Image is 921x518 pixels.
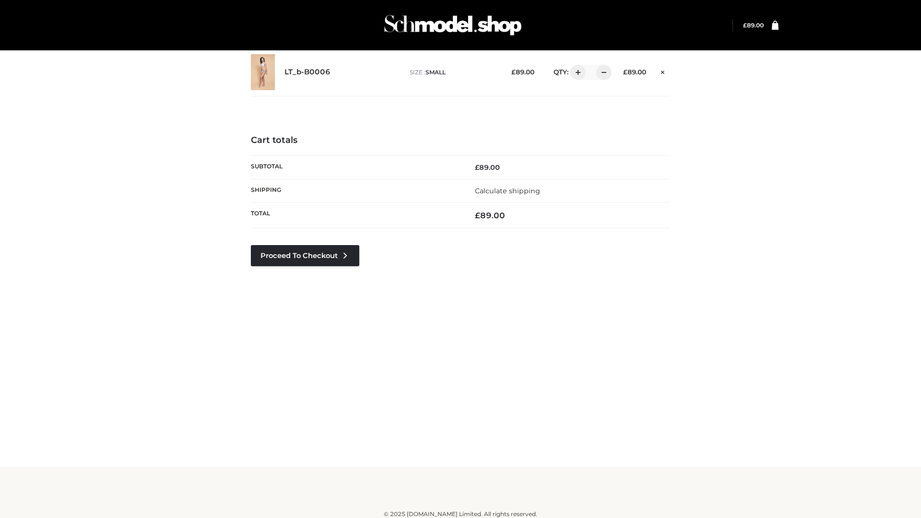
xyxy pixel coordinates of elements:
img: Schmodel Admin 964 [381,6,525,44]
a: Calculate shipping [475,187,540,195]
th: Total [251,203,460,228]
span: £ [743,22,747,29]
bdi: 89.00 [511,68,534,76]
span: £ [475,163,479,172]
span: £ [511,68,516,76]
a: £89.00 [743,22,764,29]
th: Shipping [251,179,460,202]
bdi: 89.00 [475,211,505,220]
p: size : [410,68,496,77]
a: LT_b-B0006 [284,68,331,77]
span: £ [623,68,627,76]
div: QTY: [544,65,608,80]
bdi: 89.00 [475,163,500,172]
bdi: 89.00 [743,22,764,29]
a: Remove this item [656,65,670,77]
a: Proceed to Checkout [251,245,359,266]
bdi: 89.00 [623,68,646,76]
h4: Cart totals [251,135,670,146]
th: Subtotal [251,155,460,179]
span: £ [475,211,480,220]
span: SMALL [425,69,446,76]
